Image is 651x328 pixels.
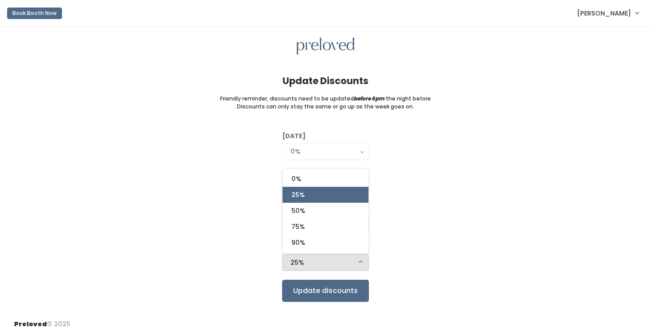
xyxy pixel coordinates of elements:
span: 0% [291,174,301,184]
span: 90% [291,238,305,247]
span: 75% [291,222,305,232]
span: 50% [291,206,305,216]
span: [PERSON_NAME] [577,8,631,18]
button: Book Booth Now [7,8,62,19]
label: [DATE] [282,131,306,141]
div: 0% [291,147,360,156]
small: Discounts can only stay the same or go up as the week goes on. [237,103,414,111]
a: [PERSON_NAME] [568,4,647,23]
input: Update discounts [282,280,369,302]
a: Book Booth Now [7,4,62,23]
small: Friendly reminder, discounts need to be updated the night before [220,95,431,103]
button: 0% [282,143,369,160]
span: 25% [291,190,305,200]
button: 25% [282,254,369,271]
i: before 6pm [354,95,385,102]
h4: Update Discounts [283,76,368,86]
img: preloved logo [297,38,354,55]
div: 25% [291,258,360,267]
